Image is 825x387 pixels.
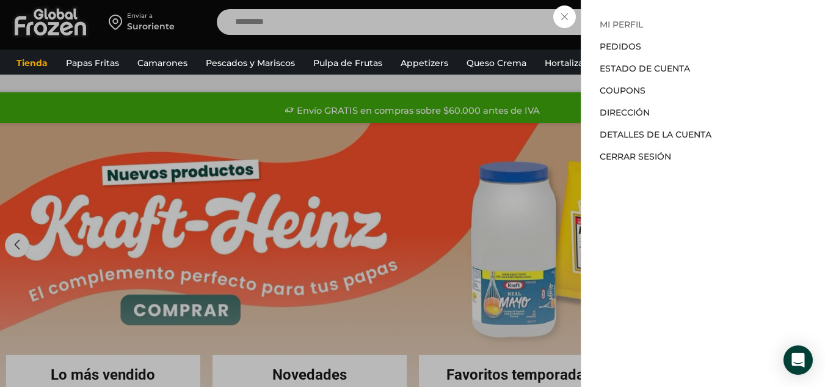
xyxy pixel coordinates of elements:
a: Camarones [131,51,194,75]
a: Estado de Cuenta [600,63,690,74]
a: Hortalizas [539,51,594,75]
div: Open Intercom Messenger [783,345,813,375]
a: Cerrar sesión [600,151,671,162]
a: Detalles de la cuenta [600,129,711,140]
a: Pedidos [600,41,641,52]
a: Coupons [600,85,645,96]
a: Queso Crema [460,51,532,75]
a: Dirección [600,107,650,118]
a: Papas Fritas [60,51,125,75]
a: Appetizers [394,51,454,75]
a: Pescados y Mariscos [200,51,301,75]
a: Mi perfil [600,19,643,30]
a: Pulpa de Frutas [307,51,388,75]
a: Tienda [10,51,54,75]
